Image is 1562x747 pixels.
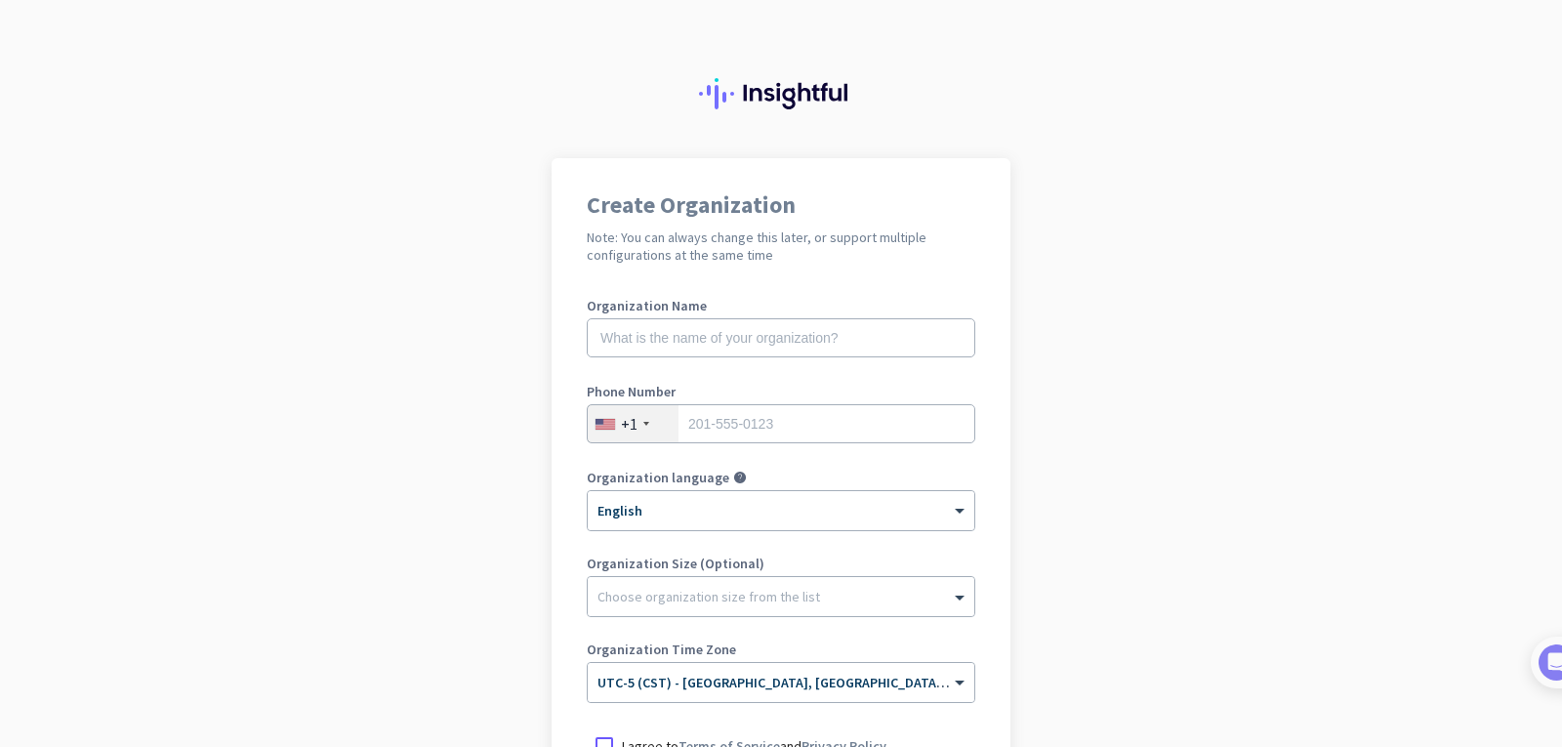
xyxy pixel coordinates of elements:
input: 201-555-0123 [587,404,975,443]
input: What is the name of your organization? [587,318,975,357]
label: Organization language [587,471,729,484]
h1: Create Organization [587,193,975,217]
label: Organization Time Zone [587,643,975,656]
h2: Note: You can always change this later, or support multiple configurations at the same time [587,228,975,264]
label: Phone Number [587,385,975,398]
i: help [733,471,747,484]
label: Organization Size (Optional) [587,557,975,570]
img: Insightful [699,78,863,109]
label: Organization Name [587,299,975,312]
div: +1 [621,414,637,434]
